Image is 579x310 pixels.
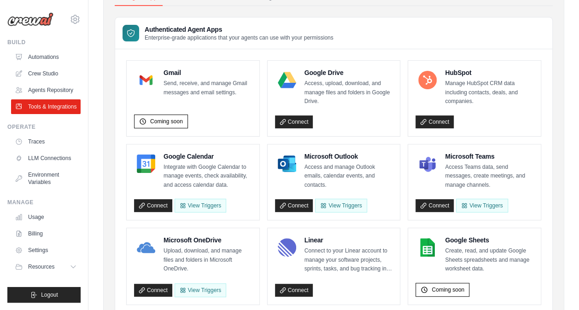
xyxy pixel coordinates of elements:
[175,283,226,297] : View Triggers
[134,284,172,297] a: Connect
[304,152,393,161] h4: Microsoft Outlook
[278,71,296,89] img: Google Drive Logo
[7,39,81,46] div: Build
[7,123,81,131] div: Operate
[418,155,437,173] img: Microsoft Teams Logo
[278,155,296,173] img: Microsoft Outlook Logo
[145,25,333,34] h3: Authenticated Agent Apps
[415,199,454,212] a: Connect
[134,199,172,212] a: Connect
[445,235,533,245] h4: Google Sheets
[445,79,533,106] p: Manage HubSpot CRM data including contacts, deals, and companies.
[11,66,81,81] a: Crew Studio
[418,71,437,89] img: HubSpot Logo
[418,238,437,257] img: Google Sheets Logo
[445,68,533,77] h4: HubSpot
[11,259,81,274] button: Resources
[304,235,393,245] h4: Linear
[275,115,313,128] a: Connect
[304,247,393,274] p: Connect to your Linear account to manage your software projects, sprints, tasks, and bug tracking...
[164,68,252,77] h4: Gmail
[7,287,81,303] button: Logout
[11,83,81,98] a: Agents Repository
[11,99,81,114] a: Tools & Integrations
[415,115,454,128] a: Connect
[304,68,393,77] h4: Google Drive
[275,199,313,212] a: Connect
[150,118,183,125] span: Coming soon
[145,34,333,41] p: Enterprise-grade applications that your agents can use with your permissions
[164,152,252,161] h4: Google Calendar
[445,152,533,161] h4: Microsoft Teams
[11,243,81,258] a: Settings
[11,50,81,64] a: Automations
[456,199,508,212] : View Triggers
[137,238,155,257] img: Microsoft OneDrive Logo
[175,199,226,212] button: View Triggers
[137,155,155,173] img: Google Calendar Logo
[315,199,367,212] : View Triggers
[7,199,81,206] div: Manage
[304,79,393,106] p: Access, upload, download, and manage files and folders in Google Drive.
[164,247,252,274] p: Upload, download, and manage files and folders in Microsoft OneDrive.
[445,247,533,274] p: Create, read, and update Google Sheets spreadsheets and manage worksheet data.
[445,163,533,190] p: Access Teams data, send messages, create meetings, and manage channels.
[275,284,313,297] a: Connect
[432,286,464,293] span: Coming soon
[164,79,252,97] p: Send, receive, and manage Gmail messages and email settings.
[41,291,58,299] span: Logout
[137,71,155,89] img: Gmail Logo
[11,134,81,149] a: Traces
[164,163,252,190] p: Integrate with Google Calendar to manage events, check availability, and access calendar data.
[11,151,81,166] a: LLM Connections
[11,226,81,241] a: Billing
[28,263,54,270] span: Resources
[278,238,296,257] img: Linear Logo
[164,235,252,245] h4: Microsoft OneDrive
[11,167,81,189] a: Environment Variables
[304,163,393,190] p: Access and manage Outlook emails, calendar events, and contacts.
[11,210,81,224] a: Usage
[7,12,53,26] img: Logo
